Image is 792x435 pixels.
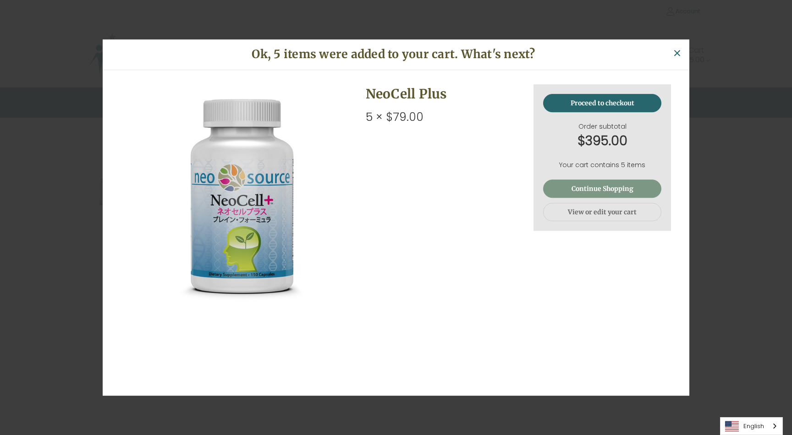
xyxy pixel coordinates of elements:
[720,418,782,435] a: English
[543,131,661,151] strong: $395.00
[366,109,524,126] div: 5 × $79.00
[117,46,670,63] h1: Ok, 5 items were added to your cart. What's next?
[720,417,783,435] div: Language
[543,94,661,112] a: Proceed to checkout
[673,43,682,64] span: ×
[543,122,661,151] div: Order subtotal
[366,84,524,103] h2: NeoCell Plus
[543,203,661,221] a: View or edit your cart
[543,179,661,198] a: Continue Shopping
[720,417,783,435] aside: Language selected: English
[543,160,661,170] p: Your cart contains 5 items
[131,84,356,310] img: NeoCell Plus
